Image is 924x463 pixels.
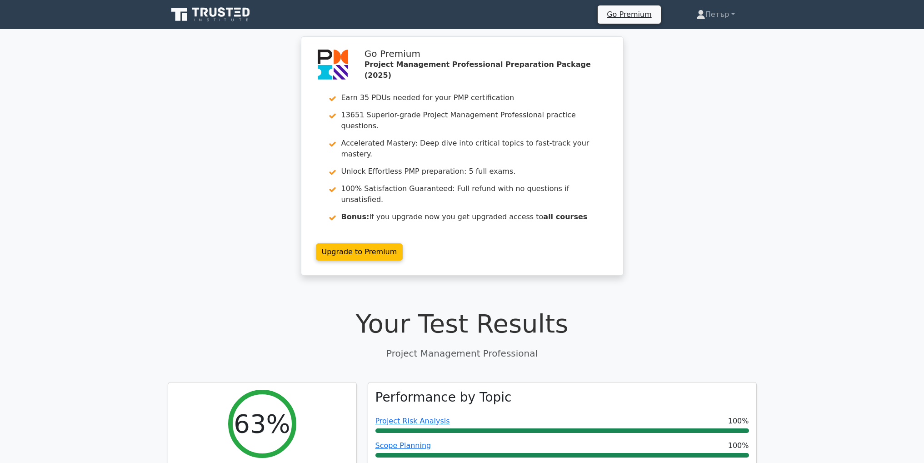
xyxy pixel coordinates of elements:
[674,5,757,24] a: Петър
[728,416,749,427] span: 100%
[601,8,657,20] a: Go Premium
[316,243,403,261] a: Upgrade to Premium
[168,347,757,360] p: Project Management Professional
[234,408,290,439] h2: 63%
[375,390,512,405] h3: Performance by Topic
[168,308,757,339] h1: Your Test Results
[375,441,431,450] a: Scope Planning
[728,440,749,451] span: 100%
[375,417,450,425] a: Project Risk Analysis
